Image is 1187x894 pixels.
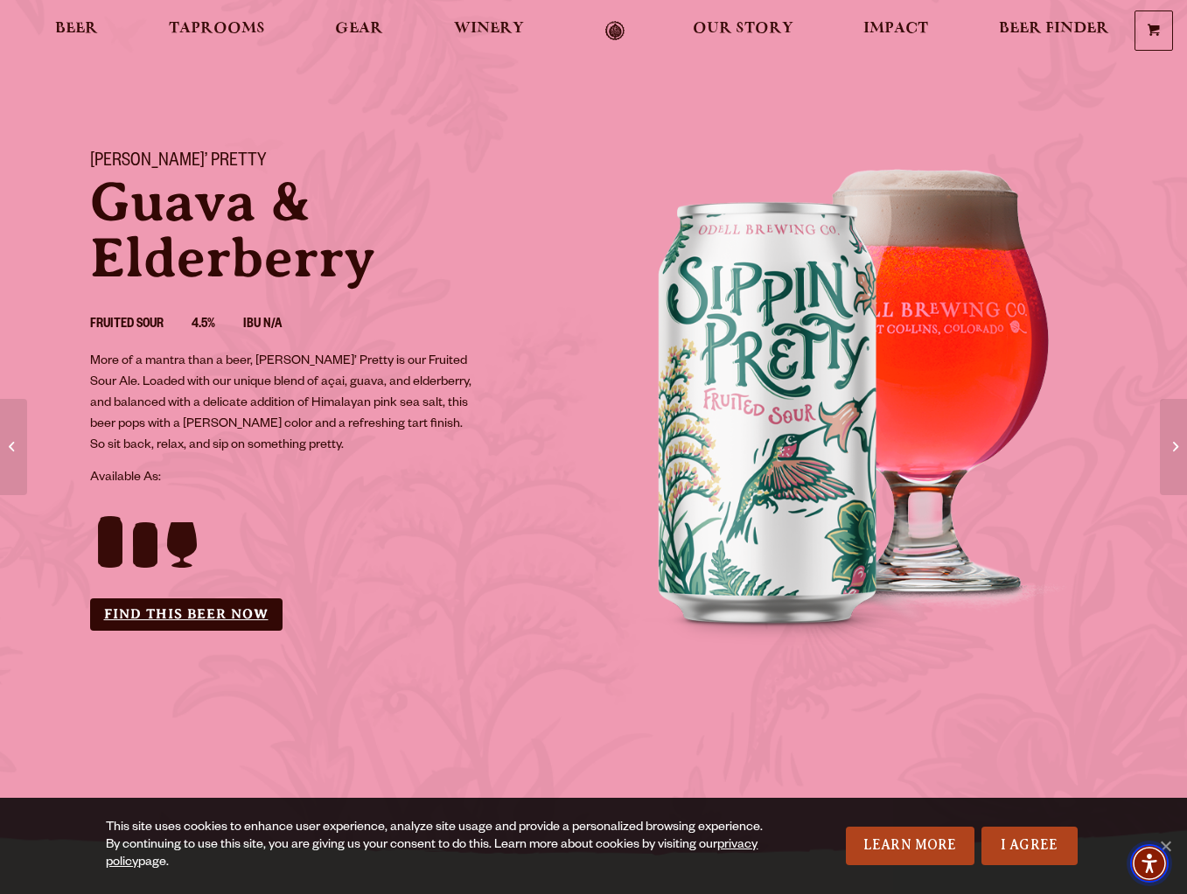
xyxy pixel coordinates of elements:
p: Available As: [90,468,573,489]
a: Learn More [846,827,974,865]
span: Beer Finder [999,22,1109,36]
a: Find this Beer Now [90,598,283,631]
p: More of a mantra than a beer, [PERSON_NAME]’ Pretty is our Fruited Sour Ale. Loaded with our uniq... [90,352,477,457]
a: Our Story [681,21,805,41]
li: IBU N/A [243,314,310,337]
span: Impact [863,22,928,36]
span: Our Story [693,22,793,36]
a: Beer [44,21,109,41]
a: Beer Finder [988,21,1121,41]
span: Beer [55,22,98,36]
div: This site uses cookies to enhance user experience, analyze site usage and provide a personalized ... [106,820,765,872]
span: Taprooms [169,22,265,36]
img: This is the hero foreground aria label [594,130,1119,655]
a: I Agree [981,827,1078,865]
a: Gear [324,21,395,41]
li: 4.5% [192,314,243,337]
a: Impact [852,21,939,41]
li: Fruited Sour [90,314,192,337]
p: Guava & Elderberry [90,174,573,286]
a: Odell Home [583,21,648,41]
div: Accessibility Menu [1130,844,1169,883]
a: Winery [443,21,535,41]
h1: [PERSON_NAME]’ Pretty [90,151,573,174]
a: Taprooms [157,21,276,41]
span: Gear [335,22,383,36]
span: Winery [454,22,524,36]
